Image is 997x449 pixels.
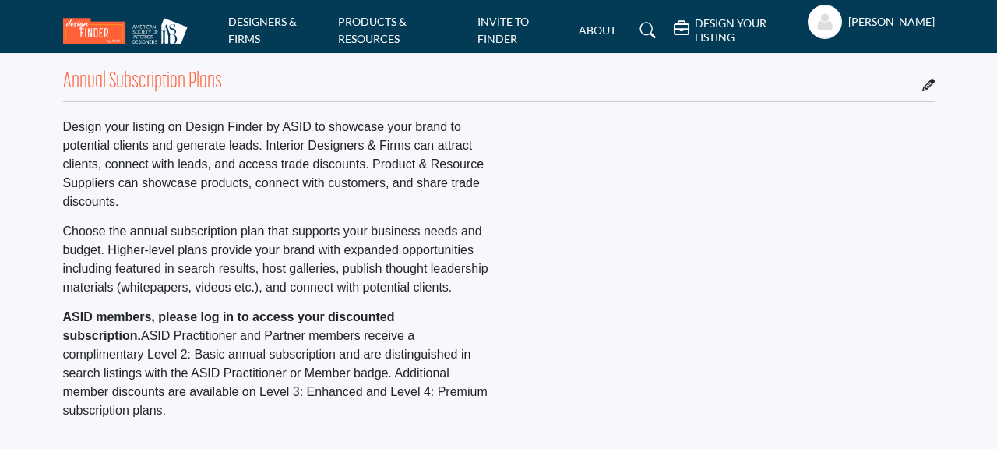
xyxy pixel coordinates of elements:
h5: DESIGN YOUR LISTING [695,16,799,44]
strong: ASID members, please log in to access your discounted subscription. [63,310,395,342]
a: ABOUT [579,23,616,37]
div: DESIGN YOUR LISTING [674,16,799,44]
button: Show hide supplier dropdown [808,5,842,39]
a: PRODUCTS & RESOURCES [338,15,407,45]
h5: [PERSON_NAME] [848,14,935,30]
h2: Annual Subscription Plans [63,69,222,96]
a: Search [625,18,666,43]
img: Site Logo [63,18,196,44]
a: DESIGNERS & FIRMS [228,15,297,45]
p: ASID Practitioner and Partner members receive a complimentary Level 2: Basic annual subscription ... [63,308,491,420]
a: INVITE TO FINDER [477,15,529,45]
p: Choose the annual subscription plan that supports your business needs and budget. Higher-level pl... [63,222,491,297]
p: Design your listing on Design Finder by ASID to showcase your brand to potential clients and gene... [63,118,491,211]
